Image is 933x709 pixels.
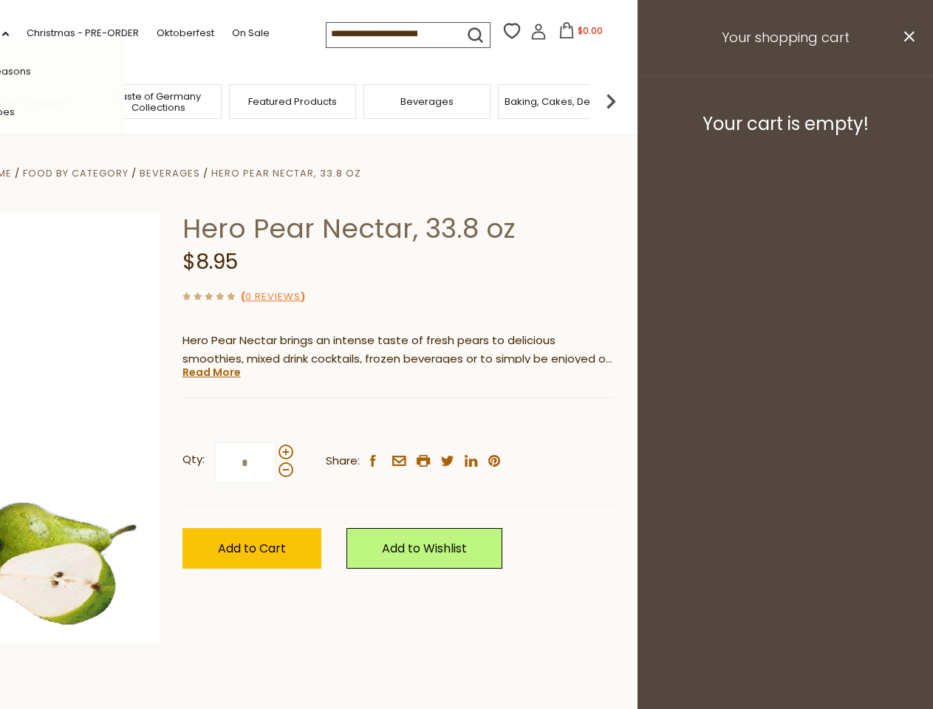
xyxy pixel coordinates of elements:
[182,247,238,276] span: $8.95
[596,86,626,116] img: next arrow
[248,96,337,107] a: Featured Products
[27,25,139,41] a: Christmas - PRE-ORDER
[215,442,276,483] input: Qty:
[326,452,360,470] span: Share:
[182,365,241,380] a: Read More
[140,166,200,180] a: Beverages
[241,290,305,304] span: ( )
[245,290,301,305] a: 0 Reviews
[182,332,615,369] p: Hero Pear Nectar brings an intense taste of fresh pears to delicious smoothies, mixed drink cockt...
[218,540,286,557] span: Add to Cart
[232,25,270,41] a: On Sale
[182,451,205,469] strong: Qty:
[99,91,217,113] a: Taste of Germany Collections
[23,166,129,180] a: Food By Category
[578,24,603,37] span: $0.00
[400,96,454,107] a: Beverages
[550,22,612,44] button: $0.00
[505,96,619,107] a: Baking, Cakes, Desserts
[346,528,502,569] a: Add to Wishlist
[211,166,361,180] a: Hero Pear Nectar, 33.8 oz
[656,113,915,135] h3: Your cart is empty!
[182,528,321,569] button: Add to Cart
[157,25,214,41] a: Oktoberfest
[182,212,615,245] h1: Hero Pear Nectar, 33.8 oz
